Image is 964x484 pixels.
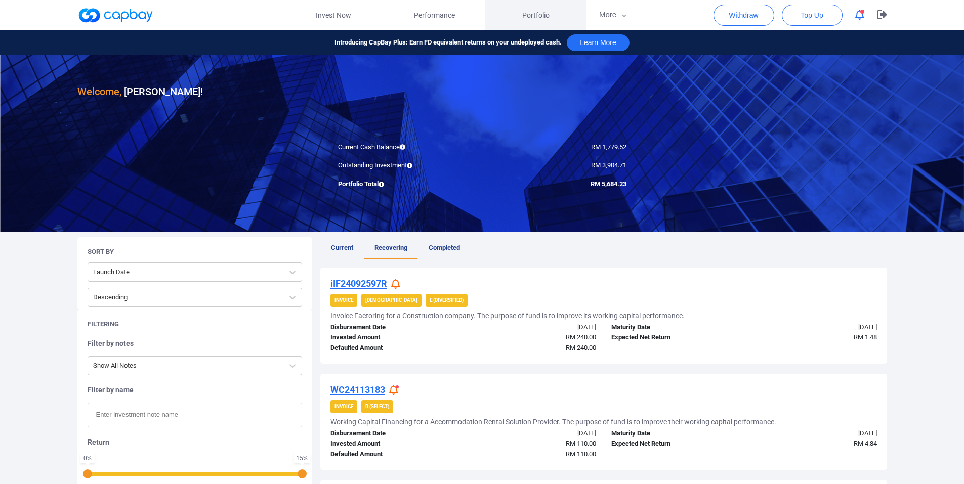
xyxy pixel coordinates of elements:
h3: [PERSON_NAME] ! [77,83,203,100]
span: Completed [429,244,460,251]
h5: Invoice Factoring for a Construction company. The purpose of fund is to improve its working capit... [330,311,685,320]
div: Invested Amount [323,332,464,343]
span: Portfolio [522,10,550,21]
input: Enter investment note name [88,403,302,427]
u: iIF24092597R [330,278,387,289]
span: Performance [414,10,455,21]
div: [DATE] [744,322,885,333]
span: Introducing CapBay Plus: Earn FD equivalent returns on your undeployed cash. [334,37,562,48]
strong: Invoice [334,404,353,409]
div: Defaulted Amount [323,449,464,460]
div: Expected Net Return [604,332,744,343]
span: Welcome, [77,85,121,98]
strong: Invoice [334,297,353,303]
div: 15 % [296,455,308,461]
span: Recovering [374,244,407,251]
div: Outstanding Investment [330,160,482,171]
div: Defaulted Amount [323,343,464,354]
h5: Return [88,437,302,447]
div: 0 % [82,455,93,461]
span: RM 3,904.71 [591,161,626,169]
span: RM 110.00 [566,439,596,447]
div: [DATE] [463,428,604,439]
div: Portfolio Total [330,179,482,190]
button: Top Up [782,5,843,26]
button: Withdraw [714,5,774,26]
h5: Filter by notes [88,339,302,348]
span: RM 240.00 [566,333,596,341]
div: Current Cash Balance [330,142,482,153]
span: Top Up [801,10,823,20]
h5: Filter by name [88,385,302,394]
strong: [DEMOGRAPHIC_DATA] [365,297,417,303]
div: Invested Amount [323,438,464,449]
div: Disbursement Date [323,428,464,439]
h5: Sort By [88,247,114,256]
span: RM 240.00 [566,344,596,351]
span: RM 4.84 [854,439,877,447]
u: WC24113183 [330,384,385,395]
div: [DATE] [463,322,604,333]
span: RM 110.00 [566,450,596,458]
div: Maturity Date [604,428,744,439]
button: Learn More [567,34,630,51]
div: Expected Net Return [604,438,744,449]
strong: B (Select) [365,404,389,409]
div: Maturity Date [604,322,744,333]
div: [DATE] [744,428,885,439]
strong: E (Diversified) [430,297,464,303]
h5: Filtering [88,320,119,329]
span: Current [331,244,353,251]
span: RM 1.48 [854,333,877,341]
h5: Working Capital Financing for a Accommodation Rental Solution Provider. The purpose of fund is to... [330,417,776,426]
div: Disbursement Date [323,322,464,333]
span: RM 5,684.23 [591,180,626,188]
span: RM 1,779.52 [591,143,626,151]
